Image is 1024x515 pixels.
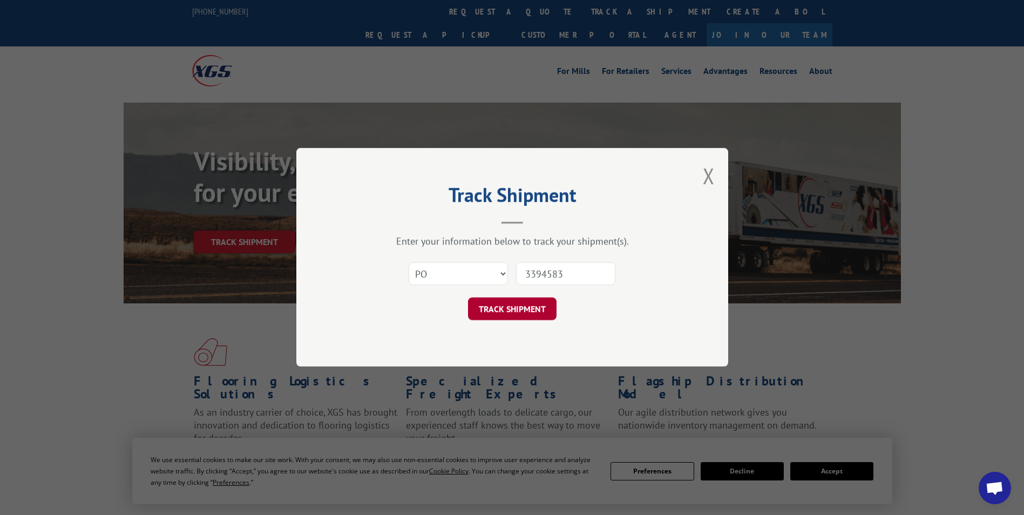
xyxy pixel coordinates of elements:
h2: Track Shipment [350,187,674,208]
button: Close modal [703,161,715,190]
button: TRACK SHIPMENT [468,298,557,321]
input: Number(s) [516,263,615,286]
div: Enter your information below to track your shipment(s). [350,235,674,248]
div: Open chat [979,472,1011,504]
